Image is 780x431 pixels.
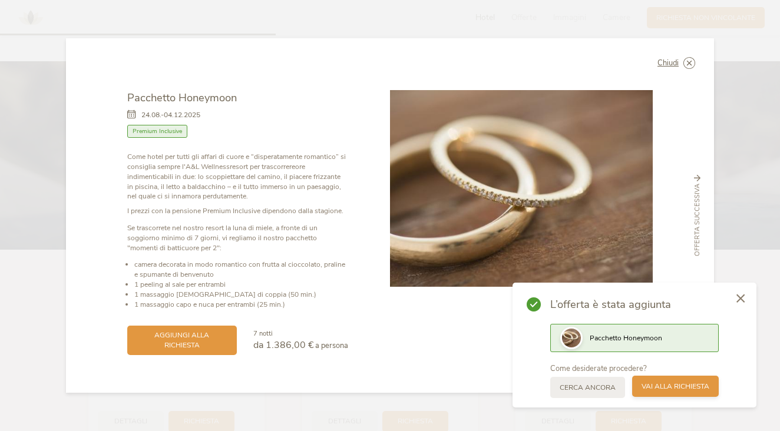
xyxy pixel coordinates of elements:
[134,300,348,310] li: 1 massaggio capo e nuca per entrambi (25 min.)
[590,333,662,343] span: Pacchetto Honeymoon
[137,330,227,350] span: aggiungi alla richiesta
[141,110,200,120] span: 24.08.-04.12.2025
[127,162,305,181] strong: ore indimenticabili in due
[253,329,273,338] span: 7 notti
[134,260,348,280] li: camera decorata in modo romantico con frutta al cioccolato, praline e spumante di benvenuto
[315,340,348,351] span: a persona
[693,184,702,256] span: Offerta successiva
[642,382,709,392] span: Vai alla richiesta
[550,297,719,312] span: L’offerta è stata aggiunta
[127,223,348,253] p: Se trascorrete nel nostro resort la luna di miele, a fronte di un soggiorno minimo di 7 giorni, v...
[657,59,679,67] span: Chiudi
[127,206,348,216] p: I prezzi con la pensione Premium Inclusive dipendono dalla stagione.
[134,280,348,290] li: 1 peeling al sale per entrambi
[127,152,348,201] p: Come hotel per tutti gli affari di cuore e “disperatamente romantico” si consiglia sempre l'A&L W...
[134,290,348,300] li: 1 massaggio [DEMOGRAPHIC_DATA] di coppia (50 min.)
[253,339,314,352] span: da 1.386,00 €
[562,329,581,347] img: Preview
[390,90,653,287] img: Pacchetto Honeymoon
[560,383,616,393] span: Cerca ancora
[127,90,237,105] span: Pacchetto Honeymoon
[550,363,647,374] span: Come desiderate procedere?
[127,125,187,138] span: Premium Inclusive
